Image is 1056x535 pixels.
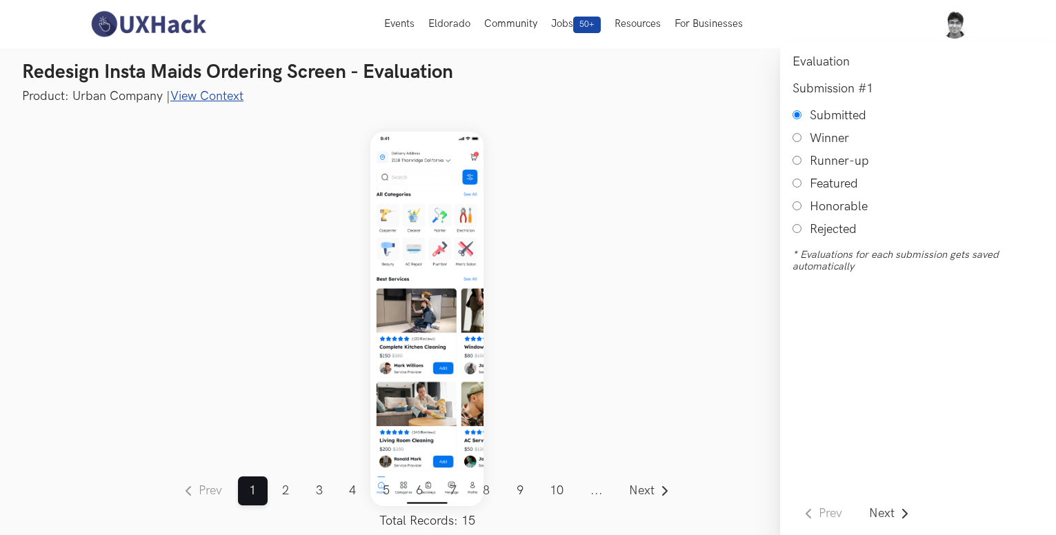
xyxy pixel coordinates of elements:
span: Next [869,507,895,520]
a: Page 5 [372,476,401,505]
a: Go to next submission [858,499,921,528]
h3: Redesign Insta Maids Ordering Screen - Evaluation [22,61,1034,84]
span: Next [630,485,655,497]
a: Page 10 [539,476,575,505]
label: Featured [810,176,858,191]
nav: Drawer Pagination [793,499,921,528]
a: View Context [170,89,243,103]
p: Product: Urban Company | [22,88,1034,105]
a: Go to next page [618,476,681,505]
a: Page 6 [405,476,435,505]
label: Total Records: 15 [172,514,681,528]
img: Your profile pic [940,10,969,39]
a: Page 7 [439,476,468,505]
nav: Pagination [172,476,681,528]
a: Page 2 [271,476,301,505]
a: Page 8 [472,476,501,505]
label: Honorable [810,199,868,214]
img: Submission Image [370,132,483,506]
img: UXHack-logo.png [87,10,210,39]
a: Page 3 [305,476,335,505]
span: 50+ [573,17,601,33]
label: Rejected [810,222,857,236]
label: Winner [810,131,849,145]
label: * Evaluations for each submission gets saved automatically [793,249,1044,272]
a: Page 1 [238,476,268,505]
h6: Submission #1 [793,81,1044,96]
h6: Evaluation [793,54,1044,69]
label: Runner-up [810,154,869,168]
label: Submitted [810,108,866,123]
a: Page 9 [506,476,535,505]
span: ... [579,476,615,505]
a: Page 4 [338,476,368,505]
